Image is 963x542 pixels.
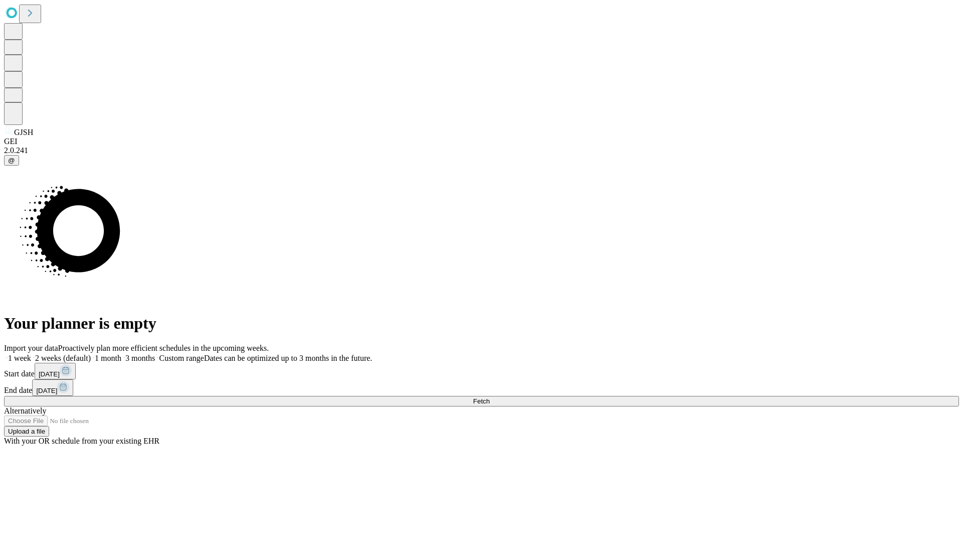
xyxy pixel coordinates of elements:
button: @ [4,155,19,166]
span: [DATE] [36,387,57,394]
div: End date [4,379,959,396]
span: With your OR schedule from your existing EHR [4,437,159,445]
span: [DATE] [39,370,60,378]
button: [DATE] [35,363,76,379]
span: Dates can be optimized up to 3 months in the future. [204,354,372,362]
span: Fetch [473,397,490,405]
span: @ [8,157,15,164]
button: Upload a file [4,426,49,437]
span: 3 months [125,354,155,362]
span: 1 month [95,354,121,362]
div: 2.0.241 [4,146,959,155]
button: [DATE] [32,379,73,396]
div: GEI [4,137,959,146]
span: GJSH [14,128,33,137]
span: Alternatively [4,406,46,415]
h1: Your planner is empty [4,314,959,333]
div: Start date [4,363,959,379]
span: Import your data [4,344,58,352]
span: Custom range [159,354,204,362]
span: Proactively plan more efficient schedules in the upcoming weeks. [58,344,269,352]
span: 2 weeks (default) [35,354,91,362]
button: Fetch [4,396,959,406]
span: 1 week [8,354,31,362]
